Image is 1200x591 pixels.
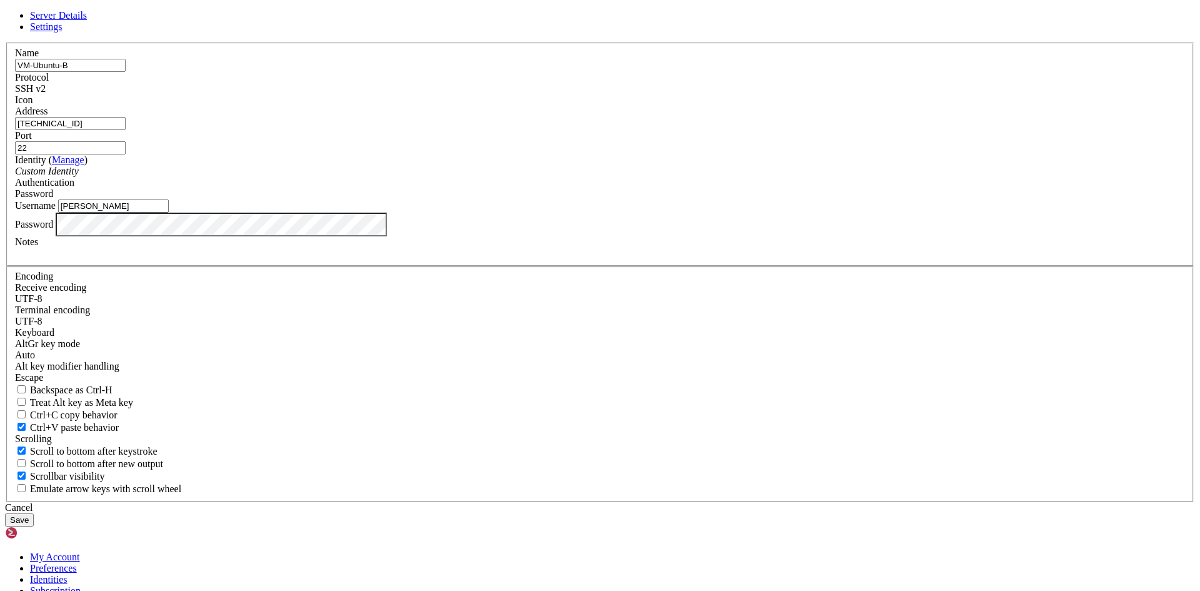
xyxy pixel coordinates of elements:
input: Scroll to bottom after keystroke [17,447,26,455]
i: Custom Identity [15,166,79,176]
label: The default terminal encoding. ISO-2022 enables character map translations (like graphics maps). ... [15,305,90,315]
input: Emulate arrow keys with scroll wheel [17,484,26,492]
span: Scroll to bottom after new output [30,458,163,469]
div: Password [15,188,1185,200]
label: Password [15,218,53,229]
label: Protocol [15,72,49,83]
input: Ctrl+V paste behavior [17,423,26,431]
span: Password [15,188,53,199]
label: Keyboard [15,327,54,338]
img: Shellngn [5,527,77,539]
a: Settings [30,21,62,32]
input: Host Name or IP [15,117,126,130]
input: Treat Alt key as Meta key [17,398,26,406]
label: If true, the backspace should send BS ('\x08', aka ^H). Otherwise the backspace key should send '... [15,385,112,395]
label: Scroll to bottom after new output. [15,458,163,469]
div: Cancel [5,502,1195,513]
a: Identities [30,574,67,585]
div: Custom Identity [15,166,1185,177]
div: SSH v2 [15,83,1185,94]
label: Name [15,48,39,58]
input: Scroll to bottom after new output [17,459,26,467]
label: When using the alternative screen buffer, and DECCKM (Application Cursor Keys) is active, mouse w... [15,483,181,494]
input: Backspace as Ctrl-H [17,385,26,393]
span: Treat Alt key as Meta key [30,397,133,408]
label: Whether to scroll to the bottom on any keystroke. [15,446,157,457]
a: Preferences [30,563,77,573]
label: The vertical scrollbar mode. [15,471,105,482]
input: Server Name [15,59,126,72]
span: Scroll to bottom after keystroke [30,446,157,457]
span: SSH v2 [15,83,46,94]
label: Username [15,200,56,211]
label: Set the expected encoding for data received from the host. If the encodings do not match, visual ... [15,338,80,349]
label: Ctrl+V pastes if true, sends ^V to host if false. Ctrl+Shift+V sends ^V to host if true, pastes i... [15,422,119,433]
a: Server Details [30,10,87,21]
a: Manage [52,154,84,165]
label: Set the expected encoding for data received from the host. If the encodings do not match, visual ... [15,282,86,293]
input: Login Username [58,200,169,213]
label: Scrolling [15,433,52,444]
label: Icon [15,94,32,105]
span: Backspace as Ctrl-H [30,385,112,395]
label: Ctrl-C copies if true, send ^C to host if false. Ctrl-Shift-C sends ^C to host if true, copies if... [15,410,117,420]
span: ( ) [49,154,87,165]
label: Notes [15,236,38,247]
button: Save [5,513,34,527]
label: Identity [15,154,87,165]
label: Whether the Alt key acts as a Meta key or as a distinct Alt key. [15,397,133,408]
div: Auto [15,350,1185,361]
span: UTF-8 [15,316,42,326]
div: UTF-8 [15,316,1185,327]
div: UTF-8 [15,293,1185,305]
a: My Account [30,552,80,562]
span: Auto [15,350,35,360]
input: Port Number [15,141,126,154]
span: Escape [15,372,43,383]
label: Controls how the Alt key is handled. Escape: Send an ESC prefix. 8-Bit: Add 128 to the typed char... [15,361,119,371]
label: Port [15,130,32,141]
label: Authentication [15,177,74,188]
span: UTF-8 [15,293,42,304]
span: Scrollbar visibility [30,471,105,482]
span: Ctrl+V paste behavior [30,422,119,433]
span: Ctrl+C copy behavior [30,410,117,420]
input: Ctrl+C copy behavior [17,410,26,418]
div: Escape [15,372,1185,383]
input: Scrollbar visibility [17,472,26,480]
span: Emulate arrow keys with scroll wheel [30,483,181,494]
label: Encoding [15,271,53,281]
label: Address [15,106,47,116]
